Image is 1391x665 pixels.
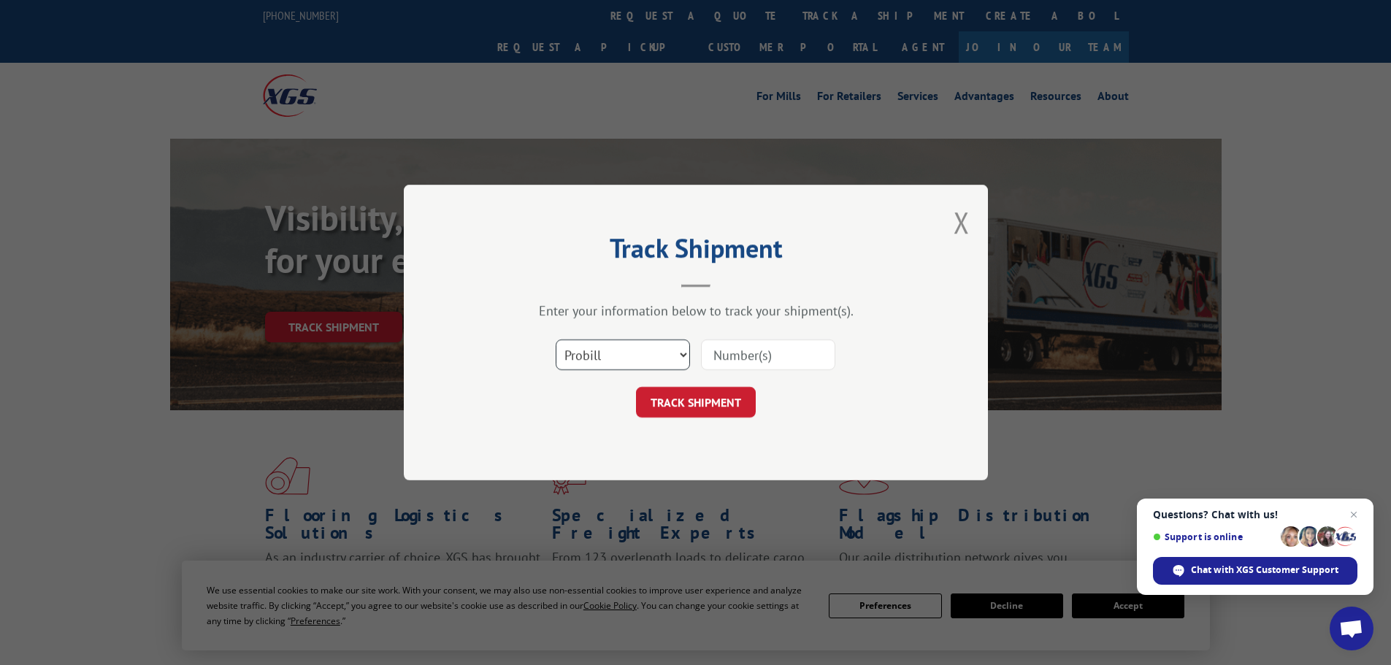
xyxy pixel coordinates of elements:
[477,238,915,266] h2: Track Shipment
[477,302,915,319] div: Enter your information below to track your shipment(s).
[1153,557,1357,585] div: Chat with XGS Customer Support
[1330,607,1373,650] div: Open chat
[701,339,835,370] input: Number(s)
[636,387,756,418] button: TRACK SHIPMENT
[1153,531,1276,542] span: Support is online
[954,203,970,242] button: Close modal
[1153,509,1357,520] span: Questions? Chat with us!
[1191,564,1338,577] span: Chat with XGS Customer Support
[1345,506,1363,523] span: Close chat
